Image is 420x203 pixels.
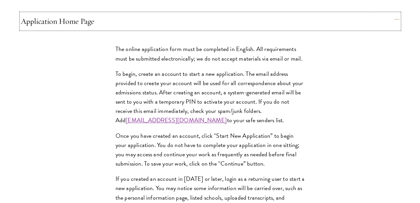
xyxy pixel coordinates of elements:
p: The online application form must be completed in English. All requirements must be submitted elec... [116,44,305,63]
p: To begin, create an account to start a new application. The email address provided to create your... [116,69,305,125]
button: Application Home Page [21,13,399,29]
p: Once you have created an account, click “Start New Application” to begin your application. You do... [116,131,305,168]
a: [EMAIL_ADDRESS][DOMAIN_NAME] [126,116,227,125]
